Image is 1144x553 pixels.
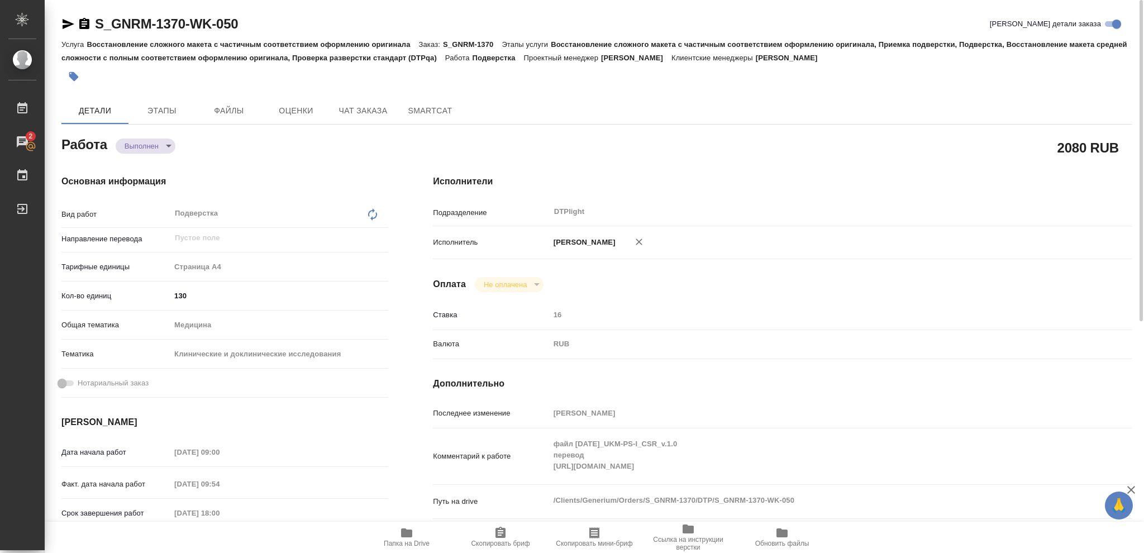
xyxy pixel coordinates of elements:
[433,496,549,507] p: Путь на drive
[61,64,86,89] button: Добавить тэг
[1057,138,1119,157] h2: 2080 RUB
[550,307,1074,323] input: Пустое поле
[627,230,651,254] button: Удалить исполнителя
[756,54,826,62] p: [PERSON_NAME]
[550,237,616,248] p: [PERSON_NAME]
[755,540,809,547] span: Обновить файлы
[550,335,1074,354] div: RUB
[61,290,170,302] p: Кол-во единиц
[170,258,388,276] div: Страница А4
[433,451,549,462] p: Комментарий к работе
[61,349,170,360] p: Тематика
[550,435,1074,476] textarea: файл [DATE]_UKM-PS-I_CSR_v.1.0 перевод [URL][DOMAIN_NAME]
[502,40,551,49] p: Этапы услуги
[121,141,162,151] button: Выполнен
[61,447,170,458] p: Дата начала работ
[550,405,1074,421] input: Пустое поле
[336,104,390,118] span: Чат заказа
[61,233,170,245] p: Направление перевода
[78,17,91,31] button: Скопировать ссылку
[78,378,149,389] span: Нотариальный заказ
[170,345,388,364] div: Клинические и доклинические исследования
[419,40,443,49] p: Заказ:
[445,54,473,62] p: Работа
[269,104,323,118] span: Оценки
[61,40,87,49] p: Услуга
[360,522,454,553] button: Папка на Drive
[170,288,388,304] input: ✎ Введи что-нибудь
[403,104,457,118] span: SmartCat
[471,540,530,547] span: Скопировать бриф
[61,175,388,188] h4: Основная информация
[174,231,362,245] input: Пустое поле
[1105,492,1133,519] button: 🙏
[68,104,122,118] span: Детали
[550,491,1074,510] textarea: /Clients/Generium/Orders/S_GNRM-1370/DTP/S_GNRM-1370-WK-050
[433,237,549,248] p: Исполнитель
[170,476,268,492] input: Пустое поле
[87,40,418,49] p: Восстановление сложного макета с частичным соответствием оформлению оригинала
[735,522,829,553] button: Обновить файлы
[3,128,42,156] a: 2
[454,522,547,553] button: Скопировать бриф
[524,54,601,62] p: Проектный менеджер
[61,17,75,31] button: Скопировать ссылку для ЯМессенджера
[135,104,189,118] span: Этапы
[433,377,1132,390] h4: Дополнительно
[433,278,466,291] h4: Оплата
[170,444,268,460] input: Пустое поле
[61,320,170,331] p: Общая тематика
[547,522,641,553] button: Скопировать мини-бриф
[990,18,1101,30] span: [PERSON_NAME] детали заказа
[475,277,544,292] div: Выполнен
[95,16,238,31] a: S_GNRM-1370-WK-050
[433,309,549,321] p: Ставка
[61,261,170,273] p: Тарифные единицы
[433,207,549,218] p: Подразделение
[61,508,170,519] p: Срок завершения работ
[556,540,632,547] span: Скопировать мини-бриф
[641,522,735,553] button: Ссылка на инструкции верстки
[61,479,170,490] p: Факт. дата начала работ
[671,54,756,62] p: Клиентские менеджеры
[61,209,170,220] p: Вид работ
[648,536,728,551] span: Ссылка на инструкции верстки
[443,40,502,49] p: S_GNRM-1370
[116,139,175,154] div: Выполнен
[170,505,268,521] input: Пустое поле
[1109,494,1128,517] span: 🙏
[433,175,1132,188] h4: Исполнители
[202,104,256,118] span: Файлы
[601,54,671,62] p: [PERSON_NAME]
[433,339,549,350] p: Валюта
[473,54,524,62] p: Подверстка
[433,408,549,419] p: Последнее изменение
[61,134,107,154] h2: Работа
[480,280,530,289] button: Не оплачена
[61,40,1127,62] p: Восстановление сложного макета с частичным соответствием оформлению оригинала, Приемка подверстки...
[61,416,388,429] h4: [PERSON_NAME]
[384,540,430,547] span: Папка на Drive
[22,131,39,142] span: 2
[170,316,388,335] div: Медицина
